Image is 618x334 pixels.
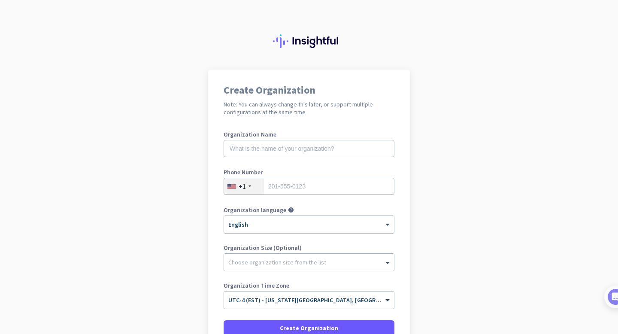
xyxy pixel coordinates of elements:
label: Phone Number [224,169,394,175]
h2: Note: You can always change this later, or support multiple configurations at the same time [224,100,394,116]
i: help [288,207,294,213]
input: What is the name of your organization? [224,140,394,157]
label: Organization language [224,207,286,213]
input: 201-555-0123 [224,178,394,195]
label: Organization Time Zone [224,282,394,288]
span: Create Organization [280,324,338,332]
div: +1 [239,182,246,191]
h1: Create Organization [224,85,394,95]
label: Organization Size (Optional) [224,245,394,251]
label: Organization Name [224,131,394,137]
img: Insightful [273,34,345,48]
